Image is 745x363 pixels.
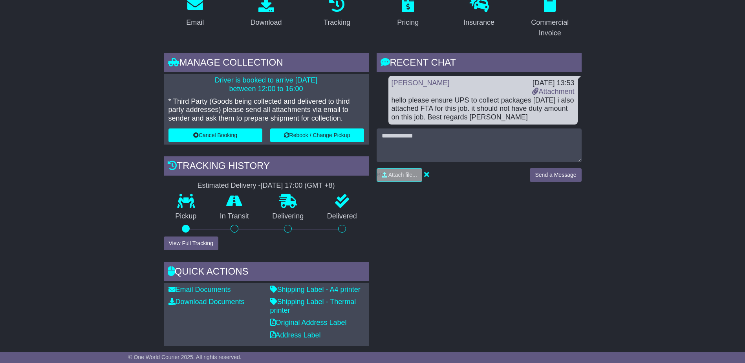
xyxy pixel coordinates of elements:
[270,331,321,339] a: Address Label
[392,79,450,87] a: [PERSON_NAME]
[377,53,582,74] div: RECENT CHAT
[164,212,209,221] p: Pickup
[270,128,364,142] button: Rebook / Change Pickup
[168,286,231,293] a: Email Documents
[164,156,369,178] div: Tracking history
[530,168,581,182] button: Send a Message
[128,354,242,360] span: © One World Courier 2025. All rights reserved.
[208,212,261,221] p: In Transit
[270,286,361,293] a: Shipping Label - A4 printer
[315,212,369,221] p: Delivered
[164,262,369,283] div: Quick Actions
[270,319,347,326] a: Original Address Label
[392,96,575,122] div: hello please ensure UPS to collect packages [DATE] i also attached FTA for this job. it should no...
[168,97,364,123] p: * Third Party (Goods being collected and delivered to third party addresses) please send all atta...
[261,212,316,221] p: Delivering
[397,17,419,28] div: Pricing
[168,128,262,142] button: Cancel Booking
[270,298,356,314] a: Shipping Label - Thermal printer
[168,76,364,93] p: Driver is booked to arrive [DATE] between 12:00 to 16:00
[532,79,574,88] div: [DATE] 13:53
[261,181,335,190] div: [DATE] 17:00 (GMT +8)
[186,17,204,28] div: Email
[168,298,245,306] a: Download Documents
[463,17,494,28] div: Insurance
[164,53,369,74] div: Manage collection
[324,17,350,28] div: Tracking
[250,17,282,28] div: Download
[164,181,369,190] div: Estimated Delivery -
[524,17,577,38] div: Commercial Invoice
[164,236,218,250] button: View Full Tracking
[532,88,574,95] a: Attachment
